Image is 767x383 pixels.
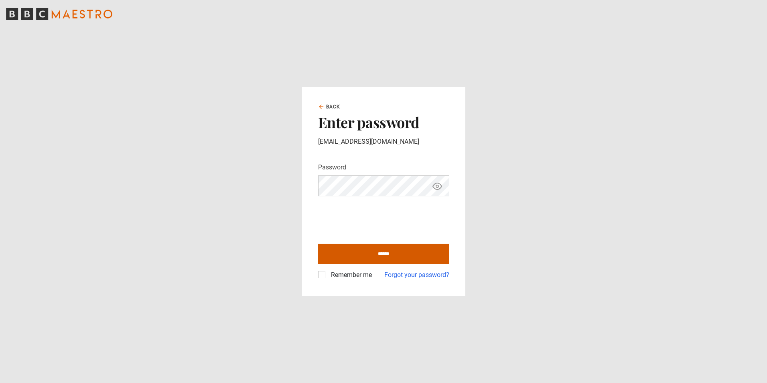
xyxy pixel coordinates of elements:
a: Back [318,103,341,110]
span: Back [326,103,341,110]
a: Forgot your password? [384,270,449,280]
iframe: reCAPTCHA [318,203,440,234]
label: Password [318,163,346,172]
svg: BBC Maestro [6,8,112,20]
h2: Enter password [318,114,449,130]
button: Show password [430,179,444,193]
label: Remember me [328,270,372,280]
p: [EMAIL_ADDRESS][DOMAIN_NAME] [318,137,449,147]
